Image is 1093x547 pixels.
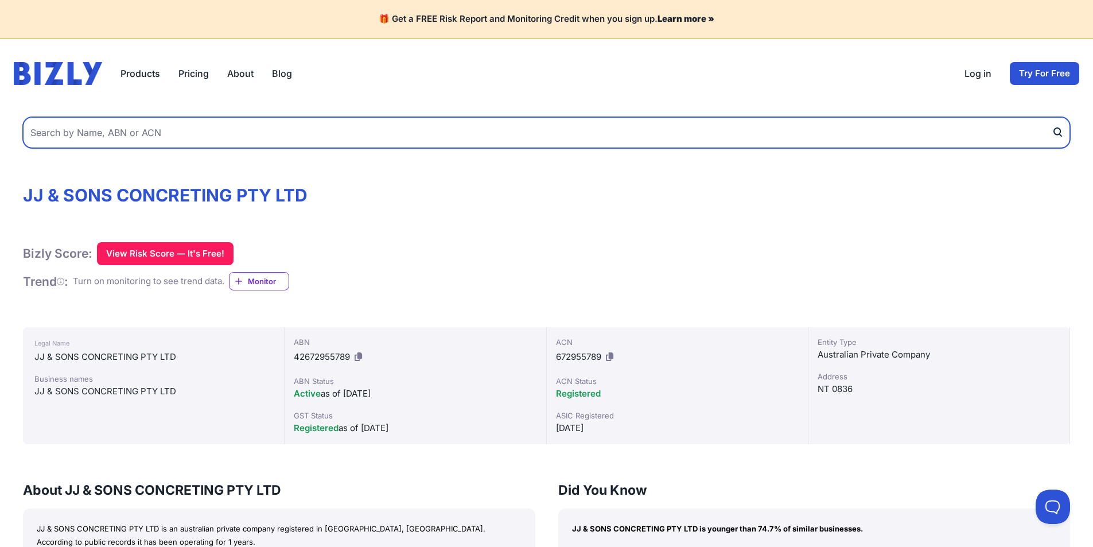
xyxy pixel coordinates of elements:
[14,14,1079,25] h4: 🎁 Get a FREE Risk Report and Monitoring Credit when you sign up.
[964,67,991,80] a: Log in
[556,388,601,399] span: Registered
[23,246,92,261] h1: Bizly Score:
[23,185,1070,205] h1: JJ & SONS CONCRETING PTY LTD
[294,336,536,348] div: ABN
[294,421,536,435] div: as of [DATE]
[294,351,350,362] span: 42672955789
[818,382,1060,396] div: NT 0836
[73,275,224,288] div: Turn on monitoring to see trend data.
[1010,62,1079,85] a: Try For Free
[556,410,799,421] div: ASIC Registered
[229,272,289,290] a: Monitor
[23,117,1070,148] input: Search by Name, ABN or ACN
[34,373,273,385] div: Business names
[818,348,1060,362] div: Australian Private Company
[556,351,601,362] span: 672955789
[294,387,536,401] div: as of [DATE]
[294,388,321,399] span: Active
[248,276,289,287] span: Monitor
[818,371,1060,382] div: Address
[294,375,536,387] div: ABN Status
[23,481,535,499] h3: About JJ & SONS CONCRETING PTY LTD
[34,385,273,398] div: JJ & SONS CONCRETING PTY LTD
[272,67,292,80] a: Blog
[558,481,1071,499] h3: Did You Know
[572,522,1057,536] p: JJ & SONS CONCRETING PTY LTD is younger than 74.7% of similar businesses.
[658,13,714,24] a: Learn more »
[23,274,68,289] h1: Trend :
[556,375,799,387] div: ACN Status
[294,410,536,421] div: GST Status
[97,242,234,265] button: View Risk Score — It's Free!
[556,336,799,348] div: ACN
[1036,490,1070,524] iframe: Toggle Customer Support
[34,350,273,364] div: JJ & SONS CONCRETING PTY LTD
[294,422,339,433] span: Registered
[556,421,799,435] div: [DATE]
[178,67,209,80] a: Pricing
[818,336,1060,348] div: Entity Type
[120,67,160,80] button: Products
[34,336,273,350] div: Legal Name
[227,67,254,80] a: About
